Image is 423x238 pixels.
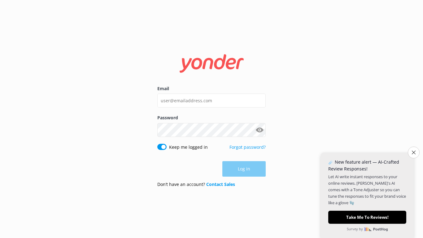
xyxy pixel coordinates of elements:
button: Show password [253,124,266,136]
a: Forgot password? [229,144,266,150]
p: Don’t have an account? [157,181,235,188]
a: Contact Sales [206,181,235,187]
input: user@emailaddress.com [157,94,266,108]
label: Email [157,85,266,92]
label: Keep me logged in [169,144,208,151]
label: Password [157,114,266,121]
